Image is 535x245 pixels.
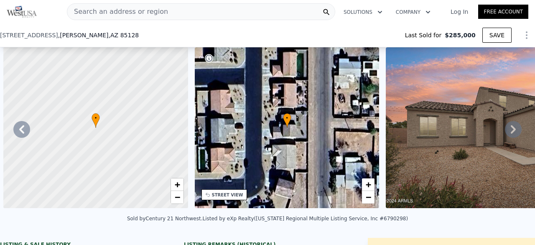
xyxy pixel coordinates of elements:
span: • [283,114,291,122]
a: Zoom in [171,178,183,191]
span: + [366,179,371,190]
div: STREET VIEW [212,192,243,198]
div: • [92,113,100,128]
div: • [283,113,291,128]
span: , [PERSON_NAME] [58,31,139,39]
button: Show Options [518,27,535,44]
a: Zoom out [171,191,183,204]
img: Pellego [7,6,37,18]
button: SAVE [482,28,512,43]
span: Search an address or region [67,7,168,17]
button: Company [389,5,437,20]
a: Zoom in [362,178,374,191]
button: Solutions [337,5,389,20]
a: Free Account [478,5,528,19]
span: + [174,179,180,190]
a: Log In [441,8,478,16]
div: Sold by Century 21 Northwest . [127,216,203,222]
span: , AZ 85128 [109,32,139,39]
span: $285,000 [445,31,476,39]
a: Zoom out [362,191,374,204]
span: − [366,192,371,202]
span: − [174,192,180,202]
div: Listed by eXp Realty ([US_STATE] Regional Multiple Listing Service, Inc #6790298) [202,216,408,222]
span: Last Sold for [405,31,445,39]
span: • [92,114,100,122]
